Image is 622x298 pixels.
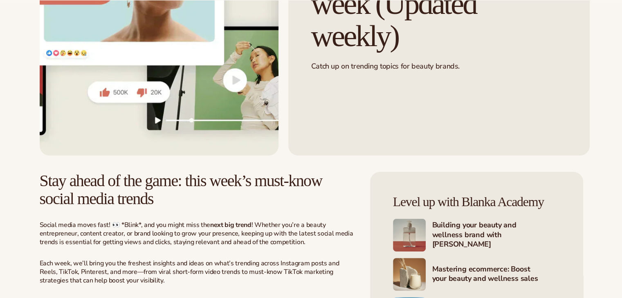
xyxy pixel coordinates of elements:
[210,220,251,229] strong: next big trend
[393,258,426,291] img: Shopify Image 4
[311,61,460,71] span: Catch up on trending topics for beauty brands.
[432,220,560,250] h4: Building your beauty and wellness brand with [PERSON_NAME]
[393,219,426,251] img: Shopify Image 3
[40,221,354,246] p: Social media moves fast! 👀 *Blink*, and you might miss the ! Whether you’re a beauty entrepreneur...
[393,195,560,209] h4: Level up with Blanka Academy
[432,265,560,285] h4: Mastering ecommerce: Boost your beauty and wellness sales
[393,219,560,251] a: Shopify Image 3 Building your beauty and wellness brand with [PERSON_NAME]
[393,258,560,291] a: Shopify Image 4 Mastering ecommerce: Boost your beauty and wellness sales
[40,259,354,285] p: Each week, we’ll bring you the freshest insights and ideas on what’s trending across Instagram po...
[40,172,354,208] h2: Stay ahead of the game: this week’s must-know social media trends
